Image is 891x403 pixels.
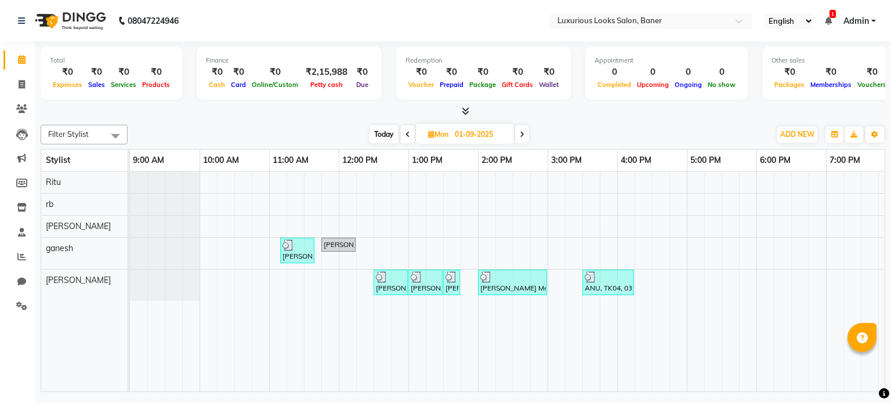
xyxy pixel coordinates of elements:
div: ₹0 [854,66,889,79]
span: Vouchers [854,81,889,89]
span: Due [353,81,371,89]
span: Packages [772,81,807,89]
div: ₹0 [249,66,301,79]
div: 0 [634,66,672,79]
div: ₹0 [466,66,499,79]
span: Upcoming [634,81,672,89]
div: 0 [595,66,634,79]
span: [PERSON_NAME] [46,275,111,285]
div: ₹0 [437,66,466,79]
div: ₹0 [206,66,228,79]
input: 2025-09-01 [451,126,509,143]
span: Online/Custom [249,81,301,89]
span: Ritu [46,177,61,187]
img: logo [30,5,109,37]
div: [PERSON_NAME], TK01, 11:45 AM-12:15 PM, Hair Cut - Stylist - [DEMOGRAPHIC_DATA] [323,239,354,250]
div: ₹0 [108,66,139,79]
span: Petty cash [307,81,346,89]
span: Prepaid [437,81,466,89]
div: [PERSON_NAME], TK02, 12:30 PM-01:00 PM, Women Cartridge Waxing - Full Arms [375,271,407,293]
div: 0 [705,66,738,79]
span: Wallet [536,81,562,89]
span: Filter Stylist [48,129,89,139]
div: [PERSON_NAME], TK3266937, 11:10 AM-11:40 AM, Hair Cut - Stylist - [DEMOGRAPHIC_DATA] [281,239,313,262]
a: 3:00 PM [548,152,585,169]
span: Services [108,81,139,89]
div: [PERSON_NAME], TK02, 01:30 PM-01:45 PM, Threading - Eyebrows [444,271,459,293]
span: Sales [85,81,108,89]
div: ₹0 [139,66,173,79]
div: ₹0 [228,66,249,79]
div: ANU, TK04, 03:30 PM-04:15 PM, Hair Cut - Senior Stylist - [DEMOGRAPHIC_DATA] [584,271,633,293]
span: [PERSON_NAME] [46,221,111,231]
div: [PERSON_NAME] Meshail, TK03, 02:00 PM-03:00 PM, Premium Facials - [PERSON_NAME] Vegetal [479,271,546,293]
div: ₹0 [85,66,108,79]
span: Ongoing [672,81,705,89]
div: ₹0 [807,66,854,79]
a: 12:00 PM [339,152,381,169]
span: Cash [206,81,228,89]
a: 1:00 PM [409,152,445,169]
div: ₹0 [352,66,372,79]
span: Expenses [50,81,85,89]
div: ₹0 [536,66,562,79]
a: 9:00 AM [130,152,167,169]
span: rb [46,199,53,209]
span: Mon [425,130,451,139]
div: Appointment [595,56,738,66]
a: 6:00 PM [757,152,794,169]
div: ₹0 [772,66,807,79]
a: 4:00 PM [618,152,654,169]
a: 5:00 PM [687,152,724,169]
a: 10:00 AM [200,152,242,169]
span: ganesh [46,243,73,253]
div: ₹0 [499,66,536,79]
div: Finance [206,56,372,66]
span: Completed [595,81,634,89]
button: ADD NEW [777,126,817,143]
iframe: chat widget [842,357,879,391]
div: [PERSON_NAME], TK02, 01:00 PM-01:30 PM, Women Cartridge Waxing - Full Legs [410,271,441,293]
span: No show [705,81,738,89]
span: Card [228,81,249,89]
div: ₹0 [405,66,437,79]
div: Redemption [405,56,562,66]
a: 7:00 PM [827,152,863,169]
span: 1 [830,10,836,18]
span: Package [466,81,499,89]
div: ₹0 [50,66,85,79]
span: Voucher [405,81,437,89]
div: Total [50,56,173,66]
span: Admin [843,15,869,27]
span: Gift Cards [499,81,536,89]
span: ADD NEW [780,130,814,139]
b: 08047224946 [128,5,179,37]
span: Memberships [807,81,854,89]
a: 2:00 PM [479,152,515,169]
div: 0 [672,66,705,79]
span: Products [139,81,173,89]
div: ₹2,15,988 [301,66,352,79]
span: Today [370,125,399,143]
a: 1 [825,16,832,26]
span: Stylist [46,155,70,165]
a: 11:00 AM [270,152,312,169]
